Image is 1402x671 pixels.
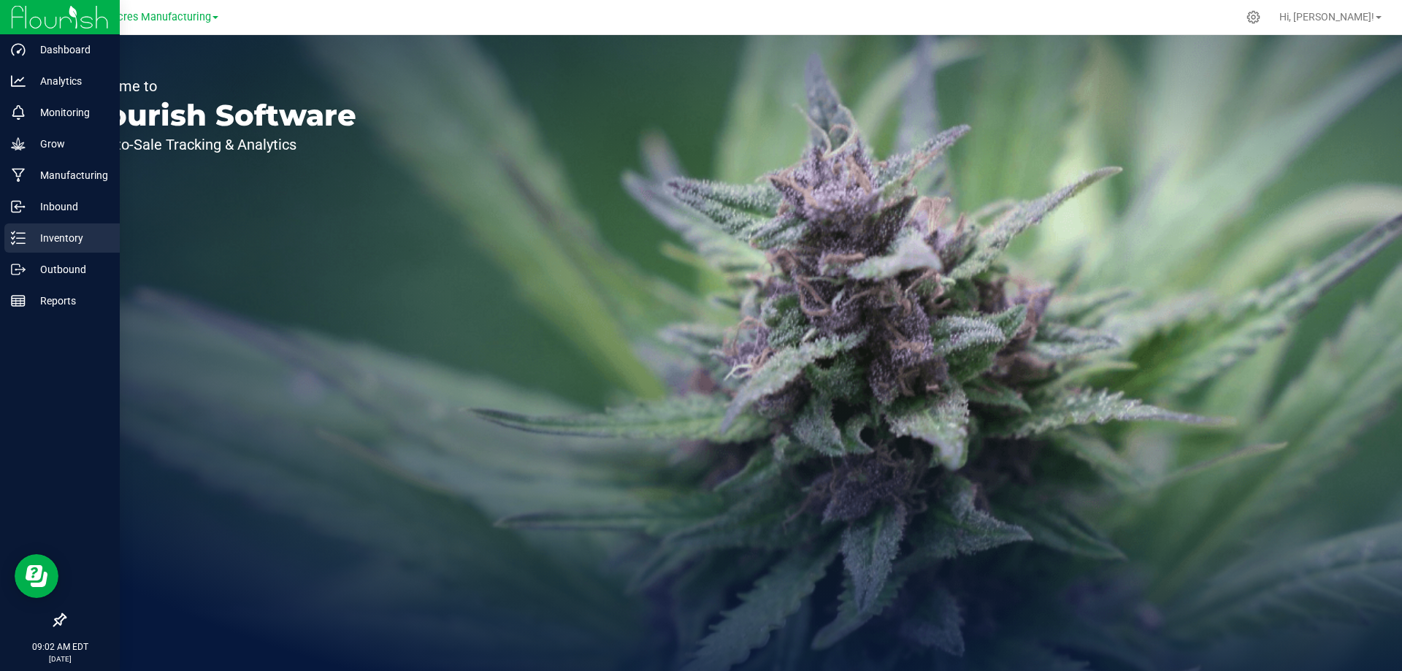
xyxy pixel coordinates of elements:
p: Grow [26,135,113,153]
inline-svg: Analytics [11,74,26,88]
inline-svg: Monitoring [11,105,26,120]
inline-svg: Inbound [11,199,26,214]
span: Hi, [PERSON_NAME]! [1279,11,1374,23]
p: Monitoring [26,104,113,121]
div: Manage settings [1244,10,1263,24]
p: Inbound [26,198,113,215]
span: Green Acres Manufacturing [80,11,211,23]
p: Inventory [26,229,113,247]
inline-svg: Manufacturing [11,168,26,183]
inline-svg: Outbound [11,262,26,277]
p: Outbound [26,261,113,278]
inline-svg: Grow [11,137,26,151]
p: [DATE] [7,653,113,664]
p: Flourish Software [79,101,356,130]
p: Manufacturing [26,166,113,184]
inline-svg: Inventory [11,231,26,245]
p: Dashboard [26,41,113,58]
inline-svg: Dashboard [11,42,26,57]
p: Reports [26,292,113,310]
p: Analytics [26,72,113,90]
p: Welcome to [79,79,356,93]
iframe: Resource center [15,554,58,598]
p: 09:02 AM EDT [7,640,113,653]
inline-svg: Reports [11,294,26,308]
p: Seed-to-Sale Tracking & Analytics [79,137,356,152]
